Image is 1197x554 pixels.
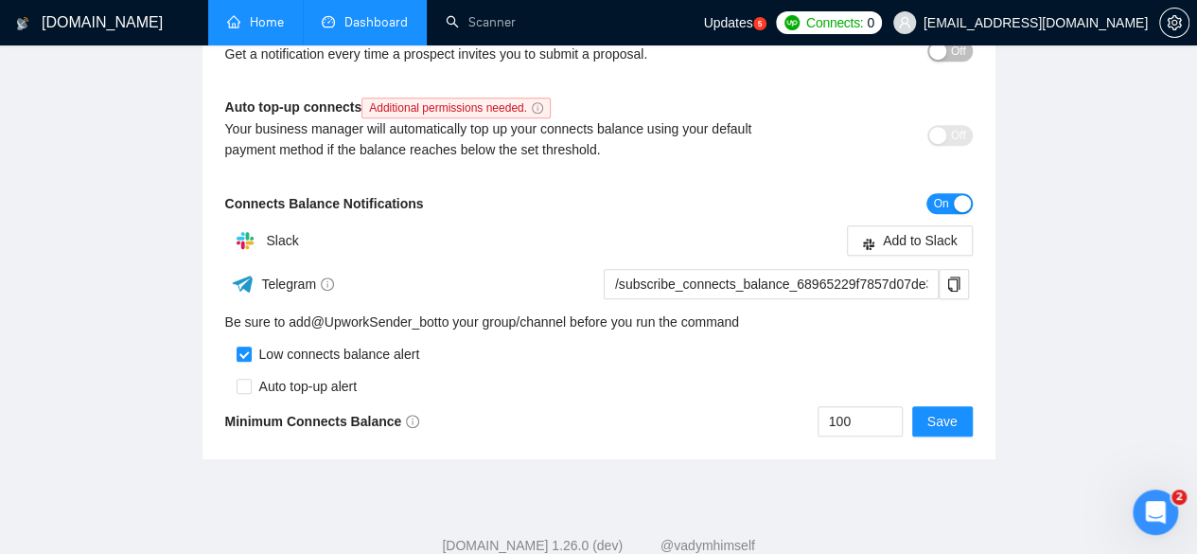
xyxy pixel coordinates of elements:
span: Save [927,411,958,432]
img: hpQkSZIkSZIkSZIkSZIkSZIkSZIkSZIkSZIkSZIkSZIkSZIkSZIkSZIkSZIkSZIkSZIkSZIkSZIkSZIkSZIkSZIkSZIkSZIkS... [226,222,264,259]
img: upwork-logo.png [784,15,800,30]
span: 2 [1171,490,1187,505]
img: ww3wtPAAAAAElFTkSuQmCC [231,272,255,295]
a: @UpworkSender_bot [311,312,438,332]
span: copy [940,277,968,292]
button: setting [1159,8,1189,38]
b: Auto top-up connects [225,99,558,115]
text: 5 [757,20,762,28]
span: Updates [703,15,752,30]
div: Low connects balance alert [252,344,420,365]
b: Minimum Connects Balance [225,414,420,429]
span: user [898,16,911,29]
span: info-circle [321,277,334,291]
span: Off [951,41,966,62]
span: 0 [867,12,874,33]
a: @vadymhimself [660,538,755,553]
span: Slack [266,233,298,248]
div: Your business manager will automatically top up your connects balance using your default payment ... [225,118,786,160]
a: 5 [753,17,766,30]
div: Be sure to add to your group/channel before you run the command [225,312,973,332]
button: copy [939,269,969,299]
span: info-circle [406,415,419,428]
iframe: Intercom live chat [1133,490,1178,535]
button: slackAdd to Slack [847,225,973,256]
span: Add to Slack [883,230,958,251]
a: setting [1159,15,1189,30]
span: Off [951,125,966,146]
b: Connects Balance Notifications [225,196,424,211]
span: slack [862,236,875,250]
a: [DOMAIN_NAME] 1.26.0 (dev) [442,538,623,553]
span: Additional permissions needed. [361,98,551,118]
span: Telegram [261,277,334,292]
a: searchScanner [446,14,516,30]
div: Get a notification every time a prospect invites you to submit a proposal. [225,44,786,64]
a: dashboardDashboard [322,14,408,30]
span: info-circle [532,102,543,114]
a: homeHome [227,14,284,30]
span: Connects: [806,12,863,33]
span: setting [1160,15,1188,30]
img: logo [16,9,29,39]
span: On [933,193,948,214]
button: Save [912,406,973,437]
div: Auto top-up alert [252,376,358,397]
